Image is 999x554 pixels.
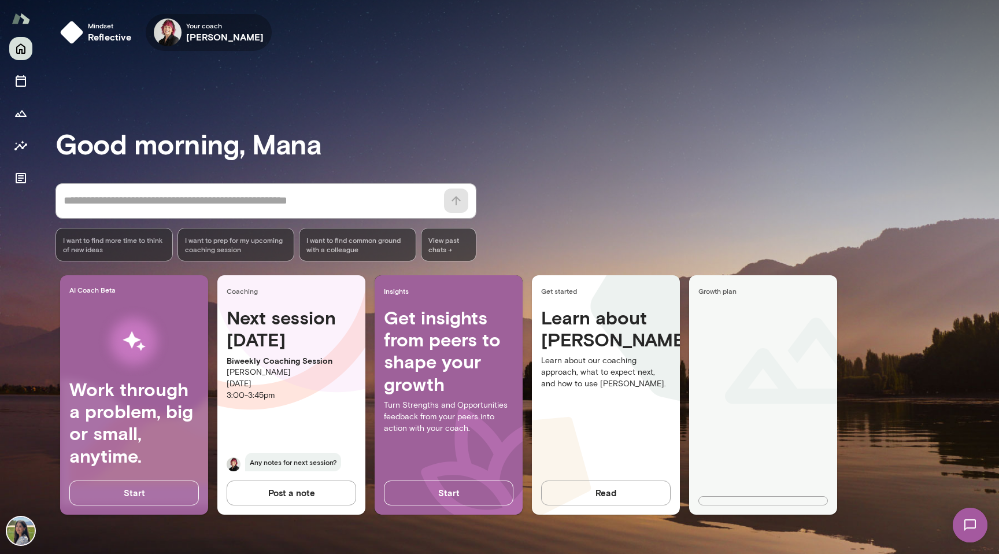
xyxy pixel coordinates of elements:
[384,286,518,296] span: Insights
[384,400,513,434] p: Turn Strengths and Opportunities feedback from your peers into action with your coach.
[227,378,356,390] p: [DATE]
[421,228,476,261] span: View past chats ->
[88,30,132,44] h6: reflective
[227,390,356,401] p: 3:00 - 3:45pm
[12,8,30,29] img: Mento
[69,481,199,505] button: Start
[9,134,32,157] button: Insights
[154,19,182,46] img: Leigh Allen-Arredondo
[306,235,409,254] span: I want to find common ground with a colleague
[227,481,356,505] button: Post a note
[9,102,32,125] button: Growth Plan
[60,21,83,44] img: mindset
[698,286,832,296] span: Growth plan
[384,306,513,396] h4: Get insights from peers to shape your growth
[186,30,264,44] h6: [PERSON_NAME]
[299,228,416,261] div: I want to find common ground with a colleague
[186,21,264,30] span: Your coach
[55,228,173,261] div: I want to find more time to think of new ideas
[146,14,272,51] div: Leigh Allen-ArredondoYour coach[PERSON_NAME]
[227,367,356,378] p: [PERSON_NAME]
[55,14,141,51] button: Mindsetreflective
[185,235,287,254] span: I want to prep for my upcoming coaching session
[7,517,35,545] img: Mana Sadeghi
[63,235,165,254] span: I want to find more time to think of new ideas
[9,37,32,60] button: Home
[384,481,513,505] button: Start
[541,481,671,505] button: Read
[9,167,32,190] button: Documents
[227,457,240,471] img: Leigh
[69,285,203,294] span: AI Coach Beta
[88,21,132,30] span: Mindset
[227,306,356,351] h4: Next session [DATE]
[227,286,361,296] span: Coaching
[541,355,671,390] p: Learn about our coaching approach, what to expect next, and how to use [PERSON_NAME].
[69,378,199,467] h4: Work through a problem, big or small, anytime.
[541,286,675,296] span: Get started
[55,127,999,160] h3: Good morning, Mana
[227,355,356,367] p: Biweekly Coaching Session
[541,306,671,351] h4: Learn about [PERSON_NAME]
[9,69,32,93] button: Sessions
[83,305,186,378] img: AI Workflows
[177,228,295,261] div: I want to prep for my upcoming coaching session
[245,453,341,471] span: Any notes for next session?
